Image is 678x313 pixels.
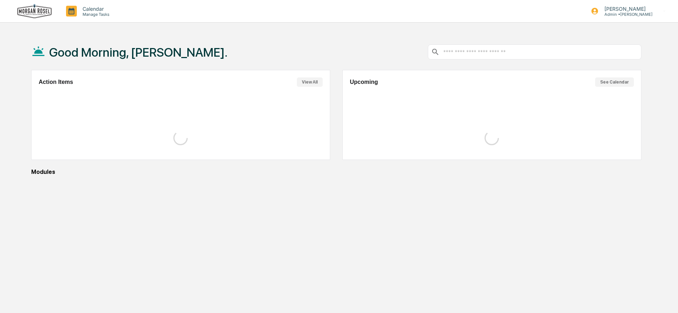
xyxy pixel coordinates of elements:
h1: Good Morning, [PERSON_NAME]. [49,45,228,60]
h2: Upcoming [350,79,378,85]
p: Manage Tasks [77,12,113,17]
div: Modules [31,169,641,175]
button: See Calendar [595,77,634,87]
p: Admin • [PERSON_NAME] [599,12,653,17]
img: logo [17,4,52,19]
p: Calendar [77,6,113,12]
p: [PERSON_NAME] [599,6,653,12]
h2: Action Items [39,79,73,85]
button: View All [297,77,323,87]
